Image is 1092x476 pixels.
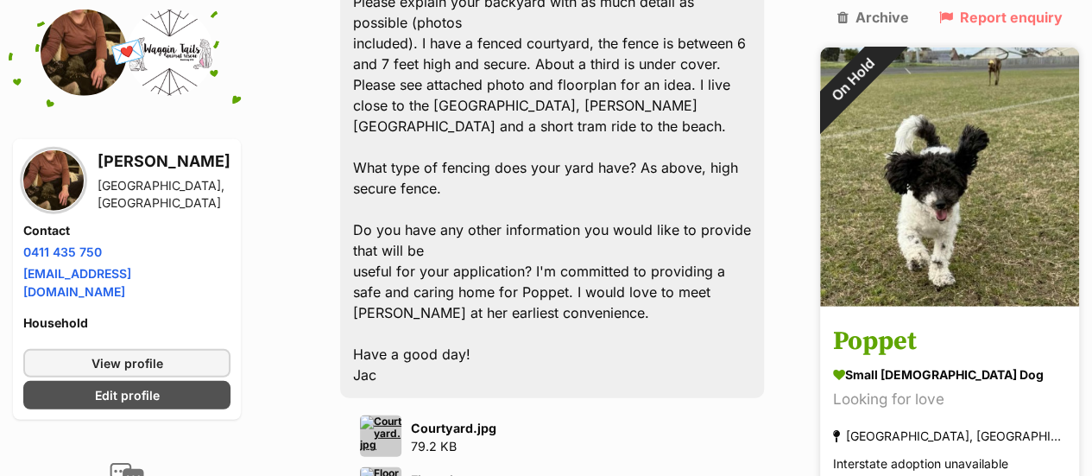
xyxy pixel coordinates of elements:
span: 💌 [108,34,147,71]
a: Archive [837,9,909,24]
h4: Household [23,314,230,331]
h4: Contact [23,221,230,238]
a: 0411 435 750 [23,244,102,258]
div: small [DEMOGRAPHIC_DATA] Dog [833,365,1066,384]
div: On Hold [796,23,908,136]
a: View profile [23,348,230,377]
span: View profile [92,353,163,371]
img: Jacquelyn Cullen profile pic [23,149,84,210]
img: Poppet [820,47,1079,306]
span: 79.2 KB [411,439,457,454]
a: [EMAIL_ADDRESS][DOMAIN_NAME] [23,265,131,298]
span: Edit profile [95,385,160,403]
div: [GEOGRAPHIC_DATA], [GEOGRAPHIC_DATA] [833,424,1066,447]
h3: Poppet [833,322,1066,361]
h3: [PERSON_NAME] [98,149,230,173]
img: Waggin Tails Rescue profile pic [127,9,213,95]
div: Looking for love [833,388,1066,411]
span: Interstate adoption unavailable [833,456,1008,471]
a: Edit profile [23,380,230,409]
a: Report enquiry [938,9,1062,24]
div: [GEOGRAPHIC_DATA], [GEOGRAPHIC_DATA] [98,176,230,211]
img: Courtyard.jpg [360,416,401,457]
strong: Courtyard.jpg [411,421,496,435]
a: On Hold [820,292,1079,309]
img: Jacquelyn Cullen profile pic [41,9,127,95]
